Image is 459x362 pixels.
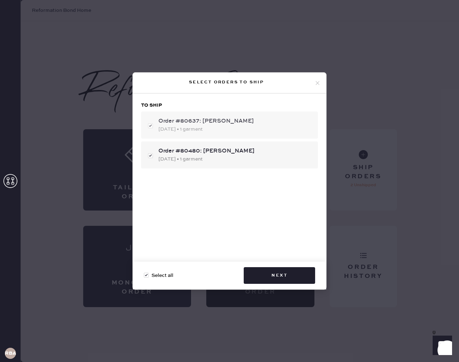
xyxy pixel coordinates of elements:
[138,78,314,87] div: Select orders to ship
[151,272,173,279] span: Select all
[141,102,318,109] h3: To ship
[5,351,16,356] h3: RBA
[426,331,456,361] iframe: Front Chat
[158,125,312,133] div: [DATE] • 1 garment
[244,267,315,284] button: Next
[158,117,312,125] div: Order #80637: [PERSON_NAME]
[158,147,312,155] div: Order #80480: [PERSON_NAME]
[158,155,312,163] div: [DATE] • 1 garment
